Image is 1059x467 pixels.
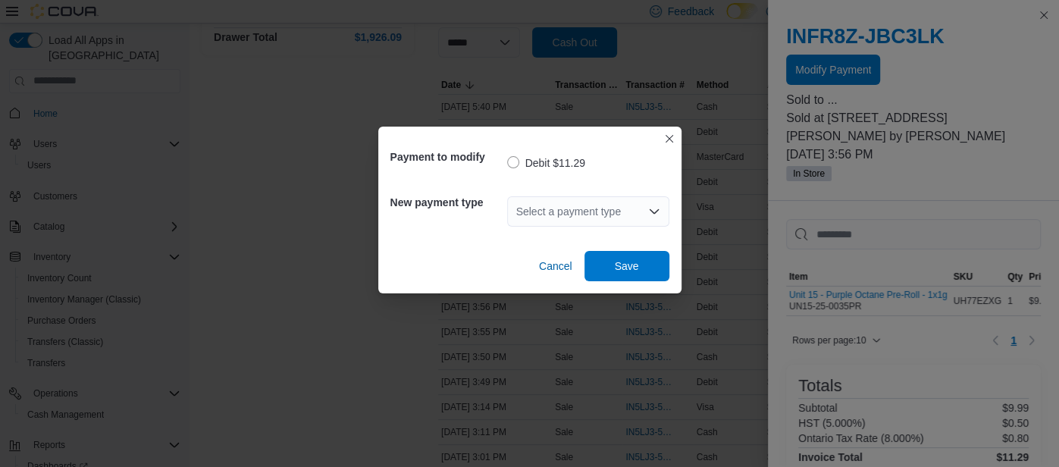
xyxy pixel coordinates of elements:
button: Cancel [533,251,578,281]
h5: Payment to modify [390,142,504,172]
h5: New payment type [390,187,504,218]
button: Open list of options [648,205,660,218]
input: Accessible screen reader label [516,202,518,221]
label: Debit $11.29 [507,154,585,172]
span: Save [615,259,639,274]
button: Closes this modal window [660,130,678,148]
button: Save [584,251,669,281]
span: Cancel [539,259,572,274]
